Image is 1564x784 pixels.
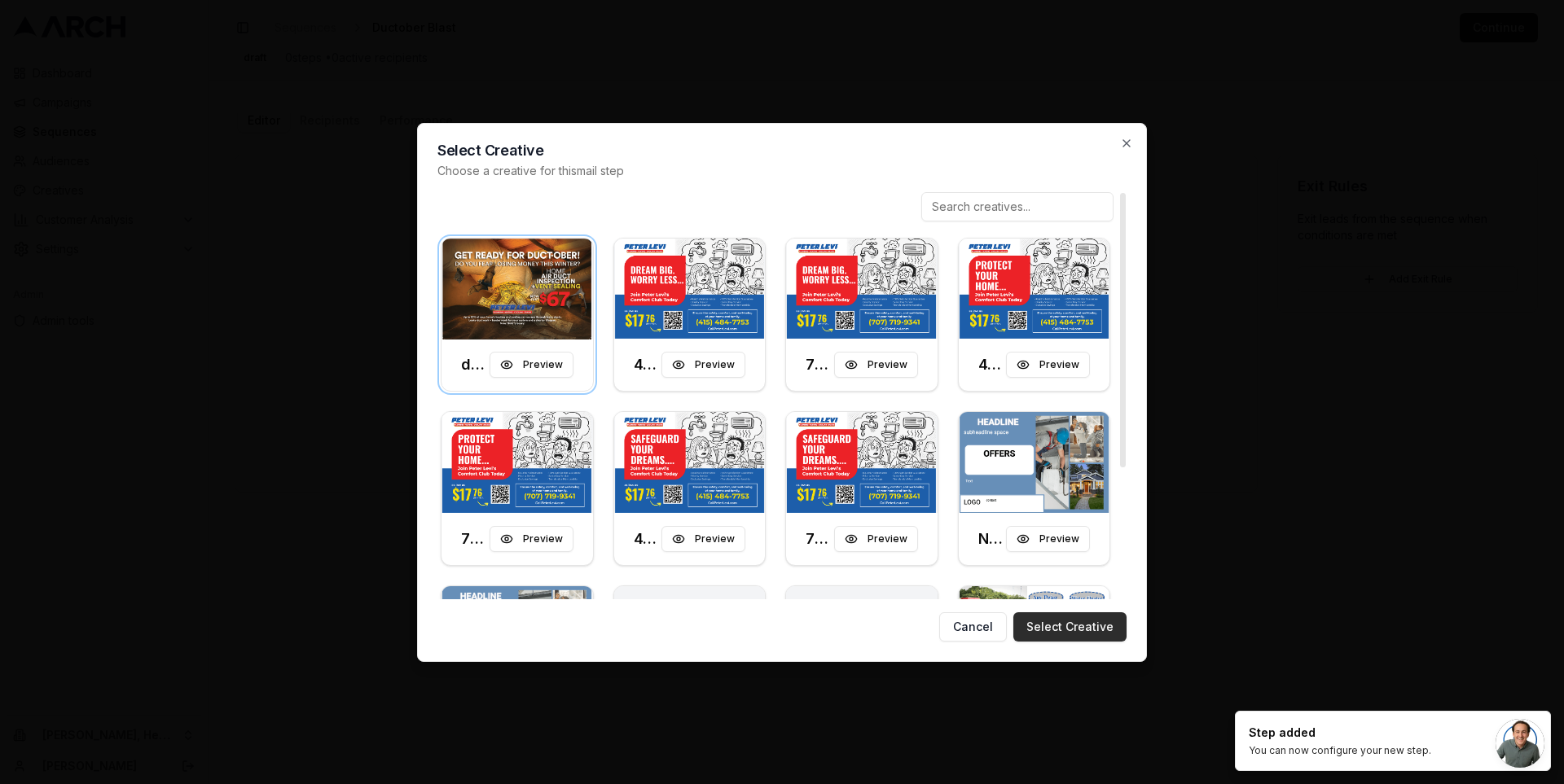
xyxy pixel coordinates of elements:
img: Front creative for 707-dream-big-worry-less [786,239,938,339]
button: Preview [661,526,745,552]
img: Front creative for 415-dream-big-worry-less [614,239,766,339]
button: Preview [1006,526,1090,552]
img: Front creative for 707-safeguard-your-dreams [786,412,938,513]
input: Search creatives... [921,192,1114,221]
img: Front creative for 415-safeguard-your-dreams [614,412,766,513]
h3: 707-protect-your-home [461,528,490,550]
p: Choose a creative for this mail step [437,163,1127,179]
button: Preview [490,526,573,552]
button: Preview [834,526,918,552]
button: Preview [661,352,745,378]
h3: 707-dream-big-worry-less [806,353,834,376]
img: Front creative for 707-protect-your-home [442,412,593,513]
img: Front creative for 415-protect-your-home [959,239,1110,339]
button: Preview [490,352,573,378]
h3: 707-safeguard-your-dreams [806,528,834,550]
img: Front creative for New Campaign (Front) [959,412,1110,513]
h3: 415-dream-big-worry-less [634,353,662,376]
h3: 415-protect-your-home [978,353,1007,376]
button: Preview [1006,352,1090,378]
img: Front creative for ductober blast [442,239,593,339]
h2: Select Creative [437,143,1127,158]
button: Preview [834,352,918,378]
button: Cancel [939,612,1007,642]
img: Front creative for New Campaign (Front) (Copy) [959,586,1110,687]
h3: ductober blast [461,353,490,376]
h3: 415-safeguard-your-dreams [634,528,662,550]
img: Front creative for New Campaign (Front) [442,586,593,687]
button: Select Creative [1013,612,1127,642]
h3: New Campaign (Front) [978,528,1007,550]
